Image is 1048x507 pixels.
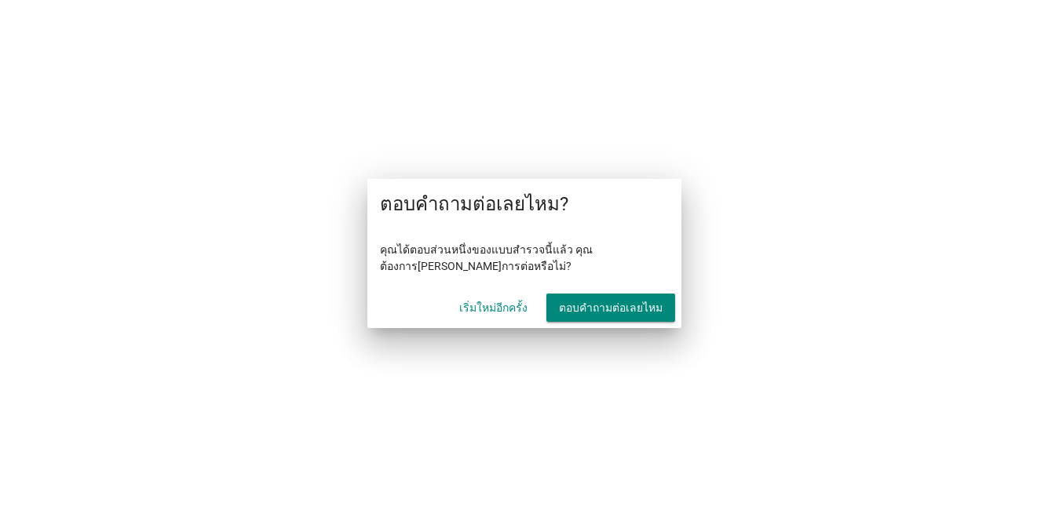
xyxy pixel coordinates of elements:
[546,294,675,322] button: ตอบคำถามต่อเลยไหม
[459,300,528,316] div: เริ่มใหม่อีกครั้ง
[447,294,540,322] button: เริ่มใหม่อีกครั้ง
[367,229,681,287] div: คุณได้ตอบส่วนหนึ่งของแบบสำรวจนี้แล้ว คุณต้องการ[PERSON_NAME]การต่อหรือไม่?
[559,300,663,316] div: ตอบคำถามต่อเลยไหม
[367,179,681,229] div: ตอบคำถามต่อเลยไหม?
